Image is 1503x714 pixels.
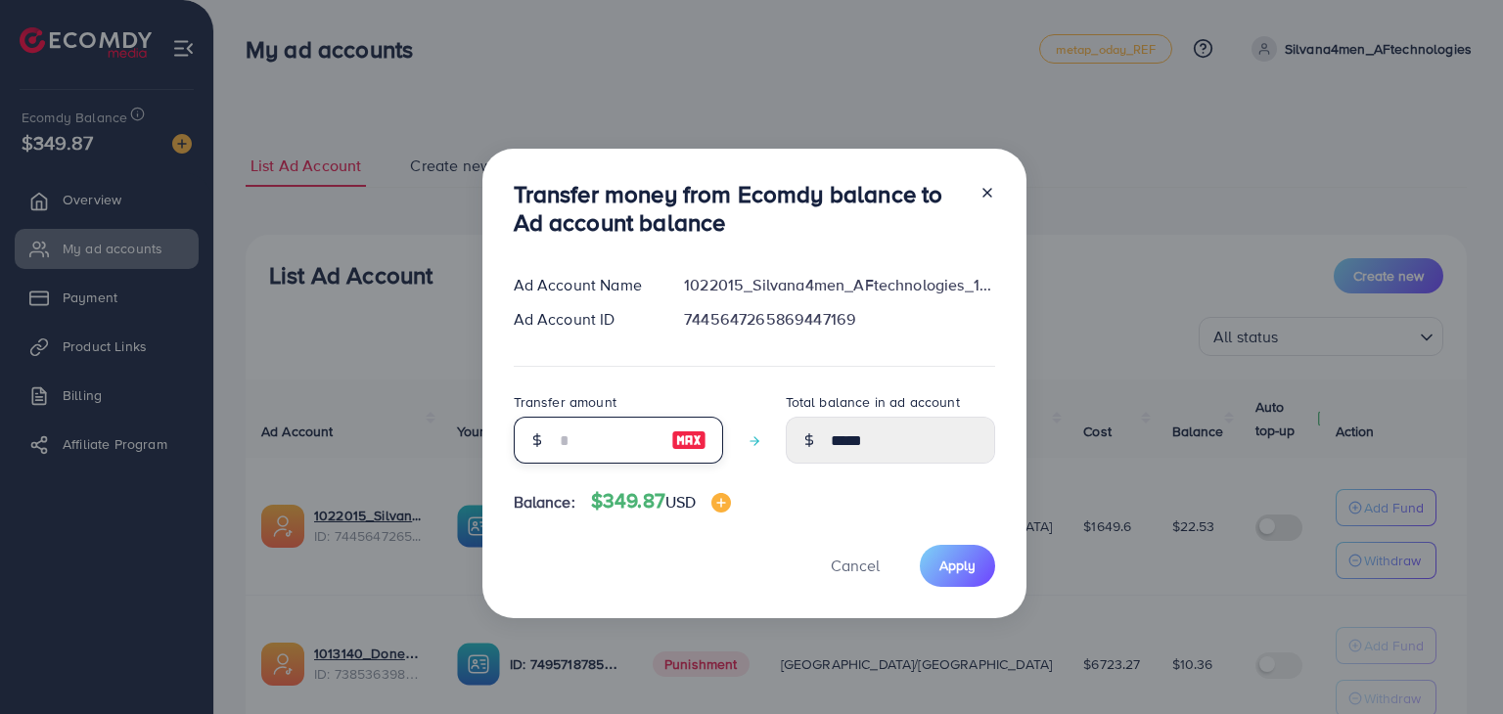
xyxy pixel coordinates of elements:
div: Ad Account Name [498,274,669,296]
span: Balance: [514,491,575,513]
div: Ad Account ID [498,308,669,331]
label: Total balance in ad account [786,392,960,412]
div: 7445647265869447169 [668,308,1010,331]
img: image [711,493,731,513]
img: image [671,428,706,452]
label: Transfer amount [514,392,616,412]
div: 1022015_Silvana4men_AFtechnologies_1733574856174 [668,274,1010,296]
button: Apply [920,545,995,587]
iframe: Chat [1420,626,1488,699]
button: Cancel [806,545,904,587]
span: USD [665,491,696,513]
h3: Transfer money from Ecomdy balance to Ad account balance [514,180,964,237]
span: Apply [939,556,976,575]
span: Cancel [831,555,880,576]
h4: $349.87 [591,489,732,513]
